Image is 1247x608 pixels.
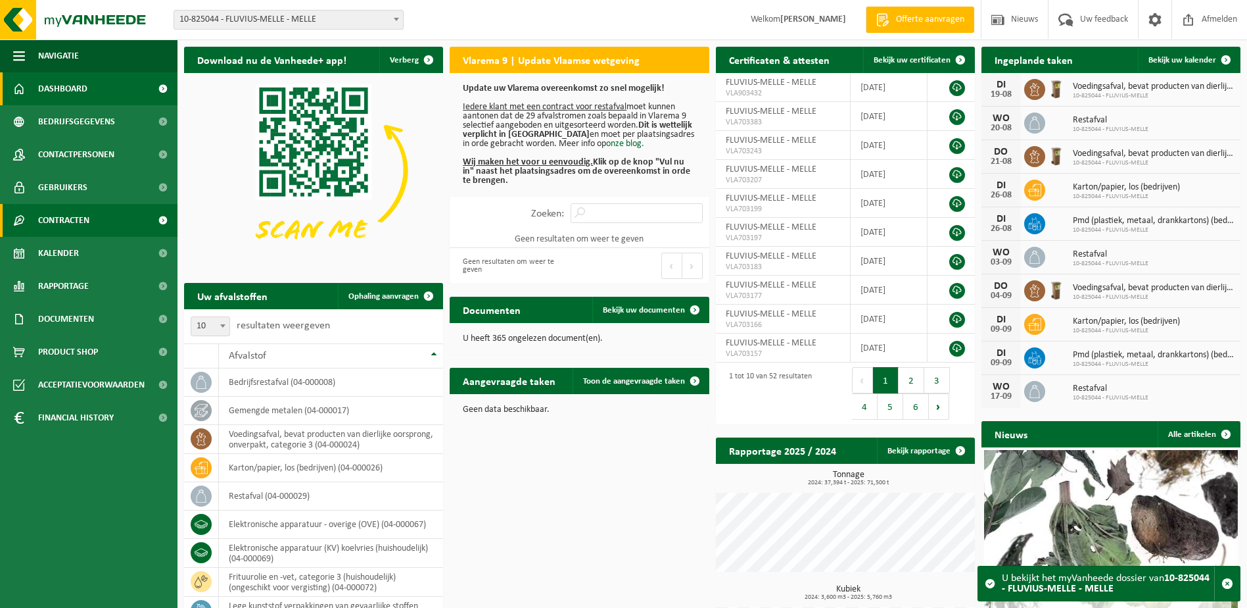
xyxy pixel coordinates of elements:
[1045,144,1068,166] img: WB-0140-HPE-BN-01
[851,102,928,131] td: [DATE]
[903,393,929,420] button: 6
[851,131,928,160] td: [DATE]
[531,209,564,219] label: Zoeken:
[726,78,816,88] span: FLUVIUS-MELLE - MELLE
[988,90,1014,99] div: 19-08
[726,280,816,290] span: FLUVIUS-MELLE - MELLE
[988,124,1014,133] div: 20-08
[726,165,816,174] span: FLUVIUS-MELLE - MELLE
[592,297,708,323] a: Bekijk uw documenten
[988,359,1014,368] div: 09-09
[1073,92,1234,100] span: 10-825044 - FLUVIUS-MELLE
[1148,56,1216,64] span: Bekijk uw kalender
[726,309,816,319] span: FLUVIUS-MELLE - MELLE
[219,539,443,568] td: elektronische apparatuur (KV) koelvries (huishoudelijk) (04-000069)
[1158,421,1239,447] a: Alle artikelen
[726,204,840,215] span: VLA703199
[863,47,974,73] a: Bekijk uw certificaten
[38,171,87,204] span: Gebruikers
[851,305,928,334] td: [DATE]
[191,317,230,336] span: 10
[38,368,145,401] span: Acceptatievoorwaarden
[726,117,840,128] span: VLA703383
[1073,193,1180,201] span: 10-825044 - FLUVIUS-MELLE
[463,405,695,415] p: Geen data beschikbaar.
[184,47,360,72] h2: Download nu de Vanheede+ app!
[338,283,442,309] a: Ophaling aanvragen
[851,276,928,305] td: [DATE]
[899,367,924,393] button: 2
[988,281,1014,291] div: DO
[390,56,419,64] span: Verberg
[780,14,846,24] strong: [PERSON_NAME]
[38,401,114,434] span: Financial History
[878,393,903,420] button: 5
[1073,361,1234,368] span: 10-825044 - FLUVIUS-MELLE
[726,88,840,99] span: VLA903432
[988,315,1014,325] div: DI
[463,84,665,93] b: Update uw Vlarema overeenkomst zo snel mogelijk!
[1002,573,1210,594] strong: 10-825044 - FLUVIUS-MELLE - MELLE
[463,157,690,186] b: Klik op de knop "Vul nu in" naast het plaatsingsadres om de overeenkomst in orde te brengen.
[450,47,653,72] h2: Vlarema 9 | Update Vlaamse wetgeving
[450,368,569,393] h2: Aangevraagde taken
[38,204,89,237] span: Contracten
[851,218,928,247] td: [DATE]
[726,251,816,261] span: FLUVIUS-MELLE - MELLE
[726,136,816,145] span: FLUVIUS-MELLE - MELLE
[38,39,79,72] span: Navigatie
[852,393,878,420] button: 4
[851,189,928,218] td: [DATE]
[463,102,626,112] u: Iedere klant met een contract voor restafval
[450,297,534,322] h2: Documenten
[1073,149,1234,159] span: Voedingsafval, bevat producten van dierlijke oorsprong, onverpakt, categorie 3
[219,482,443,511] td: restafval (04-000029)
[1138,47,1239,73] a: Bekijk uw kalender
[726,338,816,348] span: FLUVIUS-MELLE - MELLE
[929,393,949,420] button: Next
[1073,226,1234,234] span: 10-825044 - FLUVIUS-MELLE
[988,291,1014,301] div: 04-09
[237,320,330,331] label: resultaten weergeven
[988,382,1014,392] div: WO
[873,367,899,393] button: 1
[1073,317,1180,327] span: Karton/papier, los (bedrijven)
[726,349,840,359] span: VLA703157
[1073,82,1234,92] span: Voedingsafval, bevat producten van dierlijke oorsprong, onverpakt, categorie 3
[924,367,950,393] button: 3
[988,348,1014,359] div: DI
[1073,394,1148,402] span: 10-825044 - FLUVIUS-MELLE
[981,421,1041,447] h2: Nieuws
[893,13,968,26] span: Offerte aanvragen
[981,47,1086,72] h2: Ingeplande taken
[38,303,94,336] span: Documenten
[988,180,1014,191] div: DI
[722,585,975,601] h3: Kubiek
[1073,384,1148,394] span: Restafval
[988,392,1014,401] div: 17-09
[219,425,443,454] td: voedingsafval, bevat producten van dierlijke oorsprong, onverpakt, categorie 3 (04-000024)
[722,470,975,486] h3: Tonnage
[38,237,79,270] span: Kalender
[716,47,843,72] h2: Certificaten & attesten
[1073,182,1180,193] span: Karton/papier, los (bedrijven)
[1073,350,1234,361] span: Pmd (plastiek, metaal, drankkartons) (bedrijven)
[988,191,1014,200] div: 26-08
[1002,567,1214,601] div: U bekijkt het myVanheede dossier van
[726,291,840,301] span: VLA703177
[603,306,685,315] span: Bekijk uw documenten
[174,11,403,29] span: 10-825044 - FLUVIUS-MELLE - MELLE
[38,72,87,105] span: Dashboard
[726,193,816,203] span: FLUVIUS-MELLE - MELLE
[38,336,98,368] span: Product Shop
[722,366,812,421] div: 1 tot 10 van 52 resultaten
[463,334,695,343] p: U heeft 365 ongelezen document(en).
[851,73,928,102] td: [DATE]
[184,73,443,268] img: Download de VHEPlus App
[851,247,928,276] td: [DATE]
[1045,77,1068,99] img: WB-0140-HPE-BN-01
[583,377,685,386] span: Toon de aangevraagde taken
[1073,293,1234,301] span: 10-825044 - FLUVIUS-MELLE
[726,146,840,157] span: VLA703243
[463,120,692,139] b: Dit is wettelijk verplicht in [GEOGRAPHIC_DATA]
